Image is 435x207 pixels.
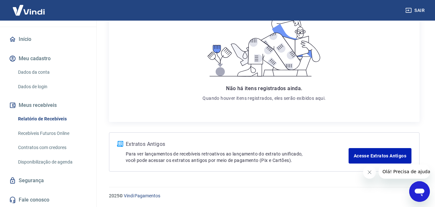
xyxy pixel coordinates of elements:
a: Vindi Pagamentos [124,193,160,198]
a: Contratos com credores [15,141,89,154]
img: ícone [117,141,123,147]
iframe: Botão para abrir a janela de mensagens [409,181,430,202]
iframe: Fechar mensagem [363,166,376,179]
p: Extratos Antigos [126,140,349,148]
span: Olá! Precisa de ajuda? [4,5,54,10]
a: Recebíveis Futuros Online [15,127,89,140]
a: Dados de login [15,80,89,93]
a: Relatório de Recebíveis [15,112,89,126]
p: Quando houver itens registrados, eles serão exibidos aqui. [203,95,326,101]
iframe: Mensagem da empresa [379,165,430,179]
a: Acesse Extratos Antigos [349,148,411,164]
a: Início [8,32,89,46]
img: Vindi [8,0,50,20]
a: Fale conosco [8,193,89,207]
a: Disponibilização de agenda [15,155,89,169]
a: Dados da conta [15,66,89,79]
a: Segurança [8,174,89,188]
button: Sair [404,5,427,16]
span: Não há itens registrados ainda. [226,85,302,91]
button: Meus recebíveis [8,98,89,112]
button: Meu cadastro [8,52,89,66]
p: 2025 © [109,193,420,199]
p: Para ver lançamentos de recebíveis retroativos ao lançamento do extrato unificado, você pode aces... [126,151,349,164]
